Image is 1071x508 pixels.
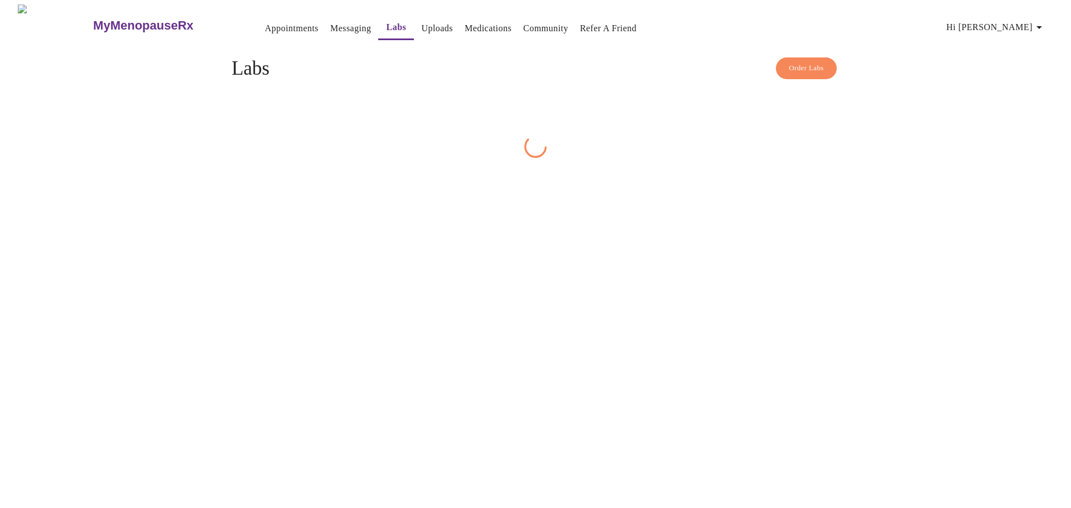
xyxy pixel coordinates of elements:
[92,6,238,45] a: MyMenopauseRx
[465,21,512,36] a: Medications
[942,16,1050,38] button: Hi [PERSON_NAME]
[330,21,371,36] a: Messaging
[580,21,637,36] a: Refer a Friend
[460,17,516,40] button: Medications
[519,17,573,40] button: Community
[523,21,568,36] a: Community
[265,21,319,36] a: Appointments
[231,57,840,80] h4: Labs
[326,17,375,40] button: Messaging
[947,20,1046,35] span: Hi [PERSON_NAME]
[93,18,194,33] h3: MyMenopauseRx
[18,4,92,46] img: MyMenopauseRx Logo
[387,20,407,35] a: Labs
[576,17,641,40] button: Refer a Friend
[260,17,323,40] button: Appointments
[417,17,457,40] button: Uploads
[789,62,824,75] span: Order Labs
[776,57,837,79] button: Order Labs
[421,21,453,36] a: Uploads
[378,16,414,40] button: Labs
